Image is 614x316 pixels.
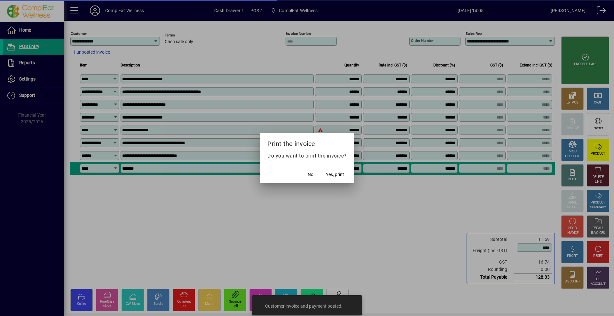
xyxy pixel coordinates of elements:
span: No [308,171,313,178]
h2: Print the invoice [260,133,354,152]
button: Yes, print [323,169,347,181]
span: Yes, print [326,171,344,178]
p: Do you want to print the invoice? [267,152,347,160]
button: No [300,169,321,181]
